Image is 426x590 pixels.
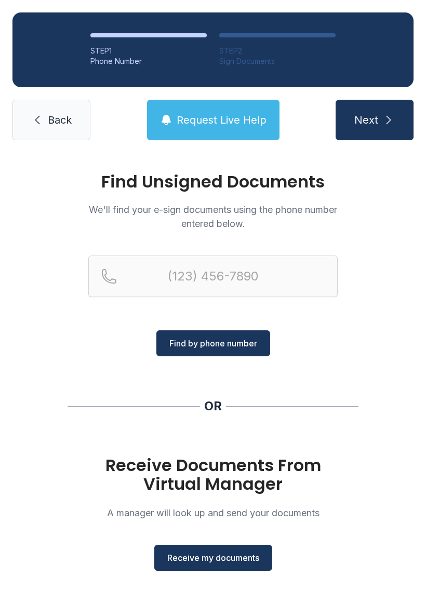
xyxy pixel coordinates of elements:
[177,113,267,127] span: Request Live Help
[167,552,259,564] span: Receive my documents
[90,46,207,56] div: STEP 1
[204,398,222,414] div: OR
[354,113,378,127] span: Next
[88,456,338,493] h1: Receive Documents From Virtual Manager
[48,113,72,127] span: Back
[169,337,257,350] span: Find by phone number
[90,56,207,66] div: Phone Number
[88,203,338,231] p: We'll find your e-sign documents using the phone number entered below.
[88,506,338,520] p: A manager will look up and send your documents
[219,56,336,66] div: Sign Documents
[88,173,338,190] h1: Find Unsigned Documents
[88,256,338,297] input: Reservation phone number
[219,46,336,56] div: STEP 2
